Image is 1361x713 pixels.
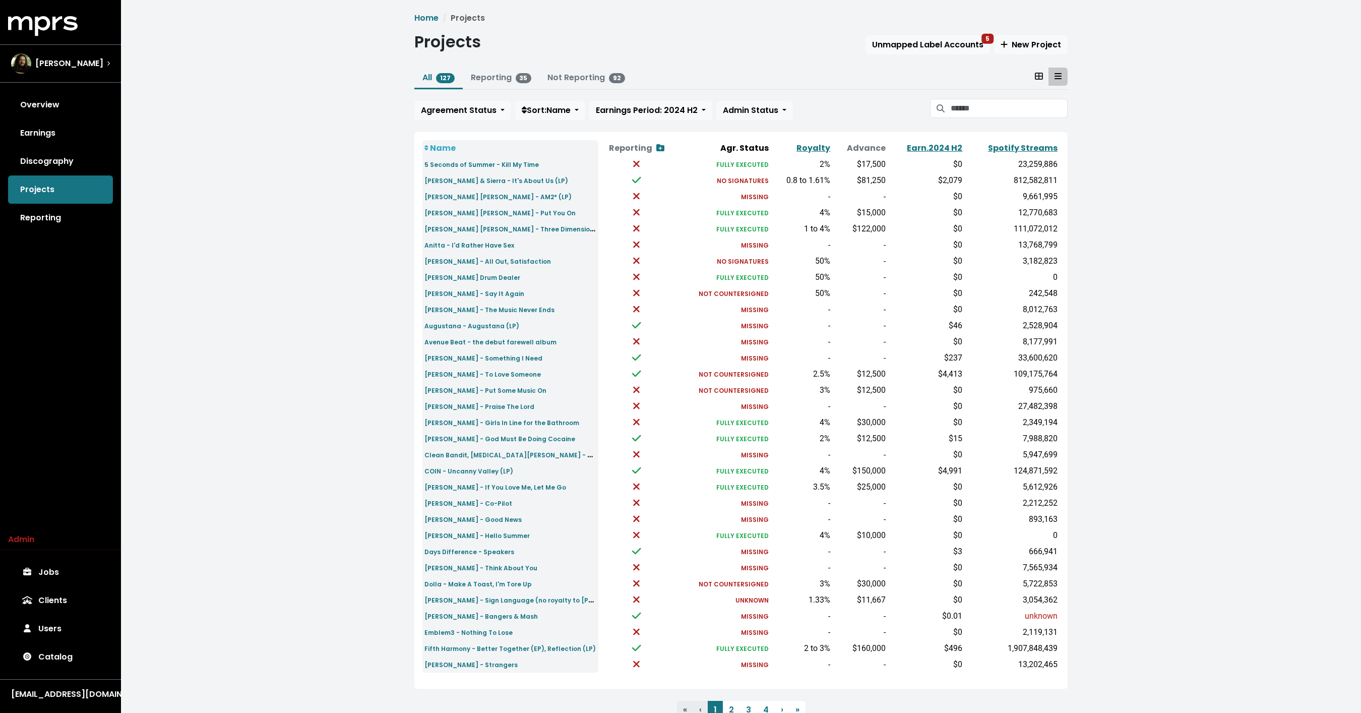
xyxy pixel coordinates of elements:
span: $122,000 [852,224,886,233]
td: $0 [888,189,964,205]
td: - [832,608,888,624]
a: [PERSON_NAME] [PERSON_NAME] - AM2* (LP) [424,191,572,202]
button: New Project [994,35,1068,54]
svg: Table View [1055,72,1062,80]
span: Earnings Period: 2024 H2 [596,104,698,116]
td: 4% [771,414,833,431]
td: 0.8 to 1.61% [771,172,833,189]
a: [PERSON_NAME] - Good News [424,513,522,525]
a: [PERSON_NAME] - Say It Again [424,287,524,299]
a: All127 [422,72,455,83]
nav: breadcrumb [414,12,1068,24]
a: Fifth Harmony - Better Together (EP), Reflection (LP) [424,642,596,654]
small: FULLY EXECUTED [716,531,769,540]
small: MISSING [741,338,769,346]
td: - [771,511,833,527]
span: New Project [1001,39,1061,50]
th: Agr. Status [675,140,771,156]
td: $0 [888,414,964,431]
a: [PERSON_NAME] - Praise The Lord [424,400,534,412]
td: - [832,657,888,673]
td: $15 [888,431,964,447]
button: Agreement Status [414,101,511,120]
td: $4,991 [888,463,964,479]
td: 0 [964,527,1060,544]
a: [PERSON_NAME] - If You Love Me, Let Me Go [424,481,566,493]
a: Jobs [8,558,113,586]
button: Admin Status [716,101,793,120]
span: $15,000 [857,208,886,217]
td: 3.5% [771,479,833,495]
a: Anitta - I'd Rather Have Sex [424,239,514,251]
a: [PERSON_NAME] [PERSON_NAME] - Put You On [424,207,576,218]
span: $11,667 [857,595,886,605]
small: MISSING [741,612,769,621]
svg: Card View [1035,72,1043,80]
small: FULLY EXECUTED [716,435,769,443]
small: [PERSON_NAME] - Girls In Line for the Bathroom [424,419,579,427]
th: Advance [832,140,888,156]
small: [PERSON_NAME] - Praise The Lord [424,402,534,411]
a: [PERSON_NAME] - Put Some Music On [424,384,546,396]
small: FULLY EXECUTED [716,483,769,492]
button: [EMAIL_ADDRESS][DOMAIN_NAME] [8,688,113,701]
td: - [771,350,833,366]
td: 33,600,620 [964,350,1060,366]
a: Dolla - Make A Toast, I'm Tore Up [424,578,532,589]
td: 4% [771,205,833,221]
small: Fifth Harmony - Better Together (EP), Reflection (LP) [424,644,596,653]
a: Earn.2024 H2 [907,142,962,154]
small: [PERSON_NAME] - Sign Language (no royalty to [PERSON_NAME]) [424,594,638,606]
td: $0 [888,221,964,237]
span: 35 [516,73,532,83]
td: 7,565,934 [964,560,1060,576]
small: [PERSON_NAME] [PERSON_NAME] - Three Dimensions Deep (LP) [424,223,631,234]
td: 812,582,811 [964,172,1060,189]
a: Royalty [796,142,830,154]
small: NOT COUNTERSIGNED [699,386,769,395]
input: Search projects [951,99,1068,118]
td: $0 [888,398,964,414]
img: The selected account / producer [11,53,31,74]
small: Dolla - Make A Toast, I'm Tore Up [424,580,532,588]
td: $2,079 [888,172,964,189]
td: $0 [888,511,964,527]
td: - [832,560,888,576]
td: - [832,189,888,205]
a: Reporting [8,204,113,232]
td: $0 [888,657,964,673]
small: FULLY EXECUTED [716,419,769,427]
a: [PERSON_NAME] - To Love Someone [424,368,541,380]
td: - [771,237,833,253]
small: NOT COUNTERSIGNED [699,289,769,298]
td: 2,212,252 [964,495,1060,511]
td: 27,482,398 [964,398,1060,414]
td: 893,163 [964,511,1060,527]
small: NOT COUNTERSIGNED [699,370,769,379]
small: [PERSON_NAME] & Sierra - It's About Us (LP) [424,176,568,185]
span: 92 [609,73,625,83]
td: - [832,511,888,527]
td: $0 [888,592,964,608]
a: Emblem3 - Nothing To Lose [424,626,513,638]
td: 2% [771,156,833,172]
td: 1.33% [771,592,833,608]
small: FULLY EXECUTED [716,160,769,169]
a: Spotify Streams [988,142,1058,154]
td: 12,770,683 [964,205,1060,221]
td: 4% [771,527,833,544]
td: 2 to 3% [771,640,833,657]
td: $46 [888,318,964,334]
a: [PERSON_NAME] - Hello Summer [424,529,530,541]
td: 2,528,904 [964,318,1060,334]
td: $0 [888,382,964,398]
td: - [771,302,833,318]
small: [PERSON_NAME] - All Out, Satisfaction [424,257,551,266]
a: [PERSON_NAME] - God Must Be Doing Cocaine [424,433,575,444]
small: FULLY EXECUTED [716,273,769,282]
a: [PERSON_NAME] & Sierra - It's About Us (LP) [424,174,568,186]
td: 1,907,848,439 [964,640,1060,657]
td: - [832,447,888,463]
a: Earnings [8,119,113,147]
td: - [832,544,888,560]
